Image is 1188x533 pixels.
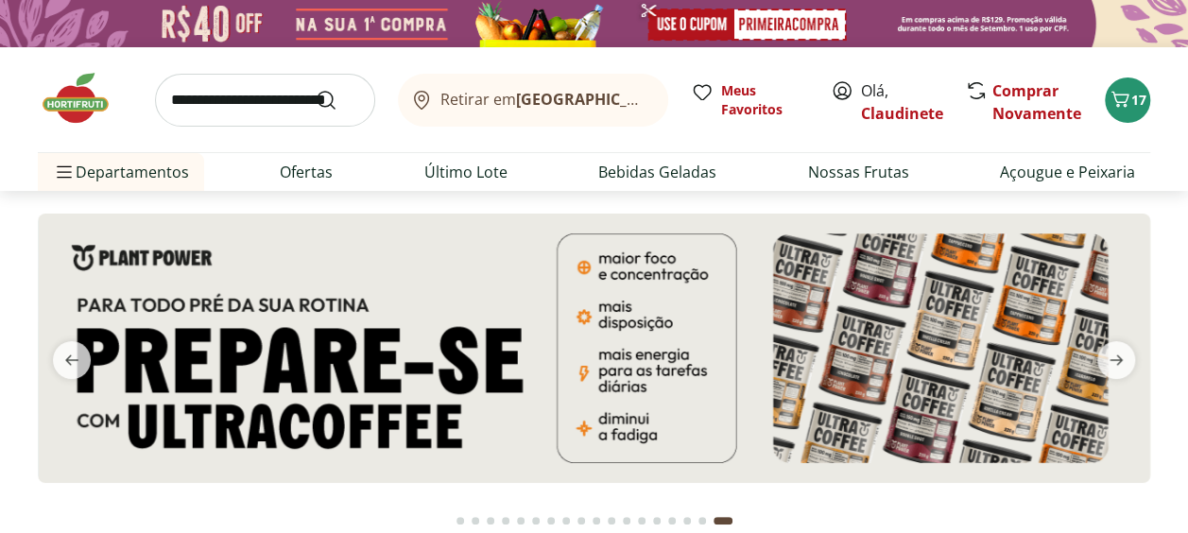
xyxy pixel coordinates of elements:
span: Olá, [861,79,945,125]
a: Meus Favoritos [691,81,808,119]
button: Carrinho [1105,77,1150,123]
a: Nossas Frutas [808,161,909,183]
a: Comprar Novamente [992,80,1081,124]
a: Claudinete [861,103,943,124]
button: Submit Search [315,89,360,112]
a: Açougue e Peixaria [1000,161,1135,183]
b: [GEOGRAPHIC_DATA]/[GEOGRAPHIC_DATA] [516,89,835,110]
a: Último Lote [424,161,508,183]
span: Departamentos [53,149,189,195]
span: 17 [1131,91,1146,109]
input: search [155,74,375,127]
img: Hortifruti [38,70,132,127]
button: Retirar em[GEOGRAPHIC_DATA]/[GEOGRAPHIC_DATA] [398,74,668,127]
button: previous [38,341,106,379]
a: Ofertas [280,161,333,183]
span: Meus Favoritos [721,81,808,119]
button: Menu [53,149,76,195]
a: Bebidas Geladas [598,161,716,183]
button: next [1082,341,1150,379]
span: Retirar em [440,91,649,108]
img: 3 corações [38,214,1150,483]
